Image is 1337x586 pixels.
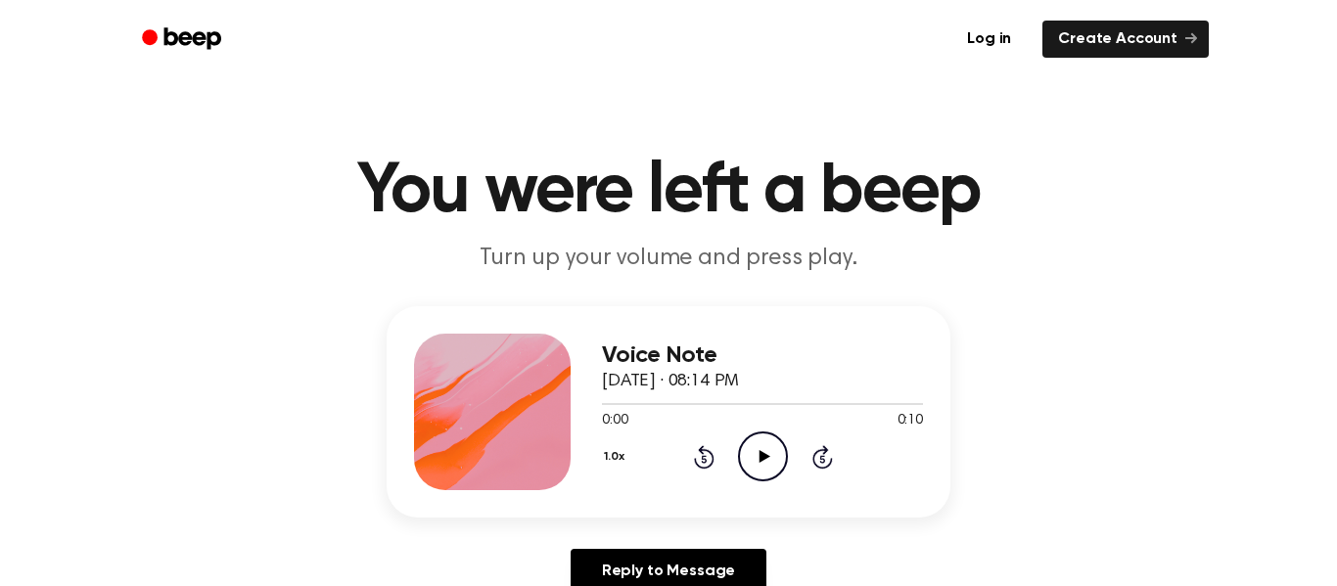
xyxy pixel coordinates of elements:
span: 0:00 [602,411,627,431]
a: Beep [128,21,239,59]
span: 0:10 [898,411,923,431]
button: 1.0x [602,440,631,473]
p: Turn up your volume and press play. [293,243,1044,275]
a: Create Account [1042,21,1209,58]
h1: You were left a beep [167,157,1170,227]
a: Log in [947,17,1031,62]
span: [DATE] · 08:14 PM [602,373,739,390]
h3: Voice Note [602,342,923,369]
